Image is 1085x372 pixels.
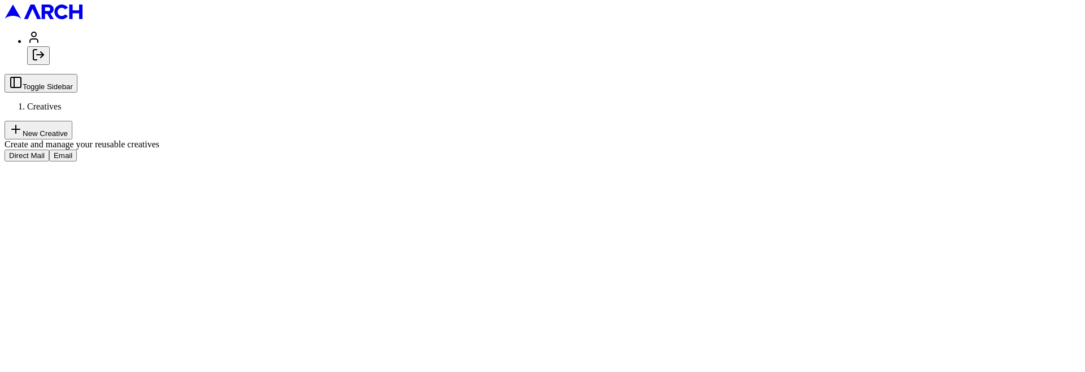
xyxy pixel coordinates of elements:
[5,139,1080,150] div: Create and manage your reusable creatives
[49,150,77,161] button: Email
[5,74,77,93] button: Toggle Sidebar
[27,46,50,65] button: Log out
[5,102,1080,112] nav: breadcrumb
[5,150,49,161] button: Direct Mail
[23,82,73,91] span: Toggle Sidebar
[27,102,61,111] span: Creatives
[5,121,72,139] button: New Creative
